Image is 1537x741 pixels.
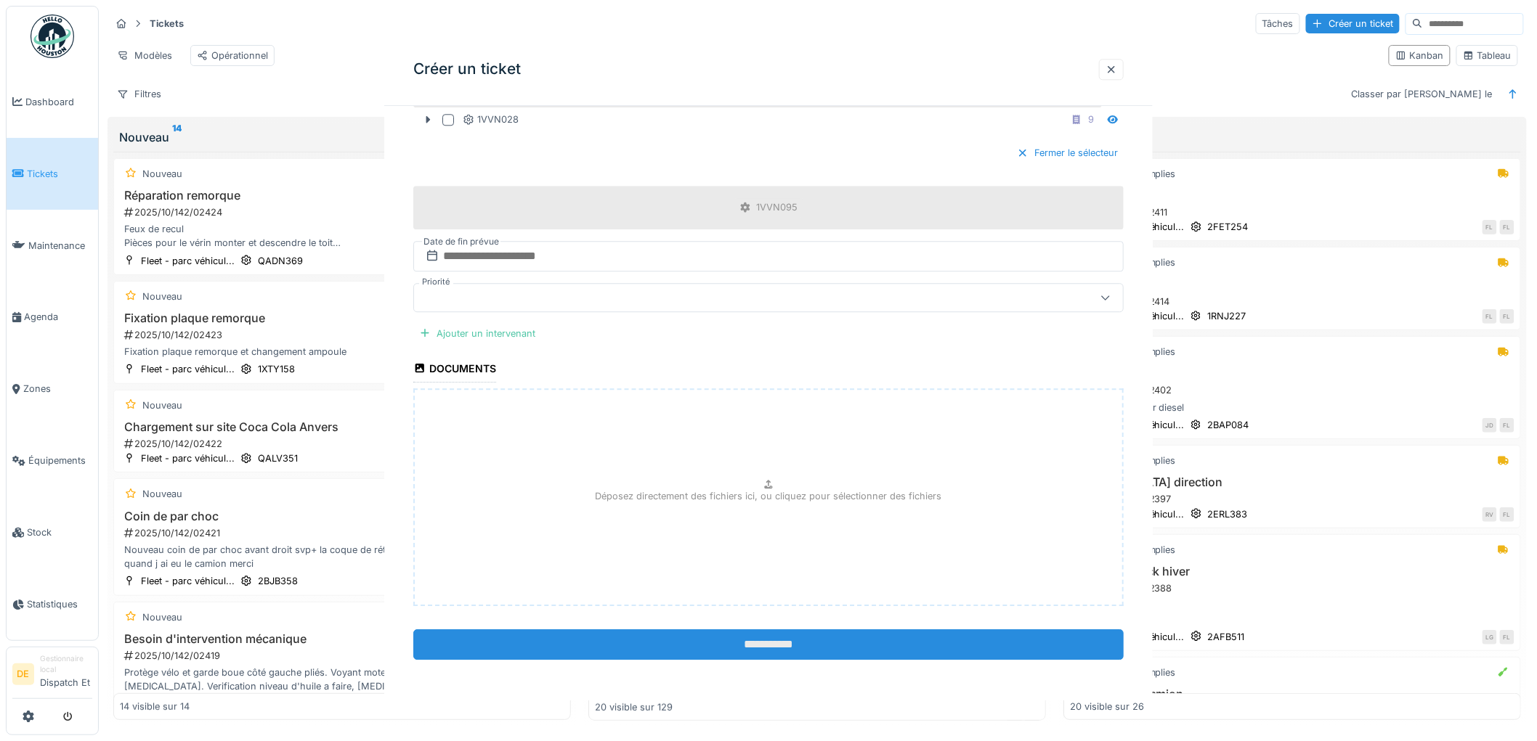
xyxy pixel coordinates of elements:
div: 1VVN028 [463,112,519,126]
div: Ajouter un intervenant [413,323,541,343]
div: 1VVN095 [757,200,798,214]
div: Documents [413,358,496,382]
p: Déposez directement des fichiers ici, ou cliquez pour sélectionner des fichiers [596,489,942,503]
h3: Créer un ticket [413,60,521,78]
div: Fermer le sélecteur [1011,143,1124,163]
div: 9 [1088,112,1094,126]
label: Priorité [419,275,453,287]
label: Date de fin prévue [422,233,500,249]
